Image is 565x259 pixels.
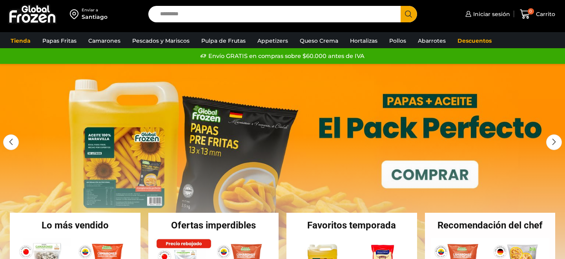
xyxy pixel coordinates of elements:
div: Santiago [82,13,108,21]
a: Tienda [7,33,35,48]
a: Descuentos [454,33,496,48]
a: Pescados y Mariscos [128,33,193,48]
h2: Lo más vendido [10,221,140,230]
a: Appetizers [253,33,292,48]
span: 0 [528,8,534,14]
div: Next slide [546,134,562,150]
img: address-field-icon.svg [70,7,82,21]
h2: Recomendación del chef [425,221,556,230]
a: Pulpa de Frutas [197,33,250,48]
a: Papas Fritas [38,33,80,48]
a: Hortalizas [346,33,381,48]
h2: Favoritos temporada [286,221,417,230]
a: Camarones [84,33,124,48]
a: Abarrotes [414,33,450,48]
span: Carrito [534,10,555,18]
h2: Ofertas imperdibles [148,221,279,230]
span: Iniciar sesión [471,10,510,18]
div: Previous slide [3,134,19,150]
div: Enviar a [82,7,108,13]
a: Pollos [385,33,410,48]
button: Search button [401,6,417,22]
a: Queso Crema [296,33,342,48]
a: 0 Carrito [518,5,557,24]
a: Iniciar sesión [463,6,510,22]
